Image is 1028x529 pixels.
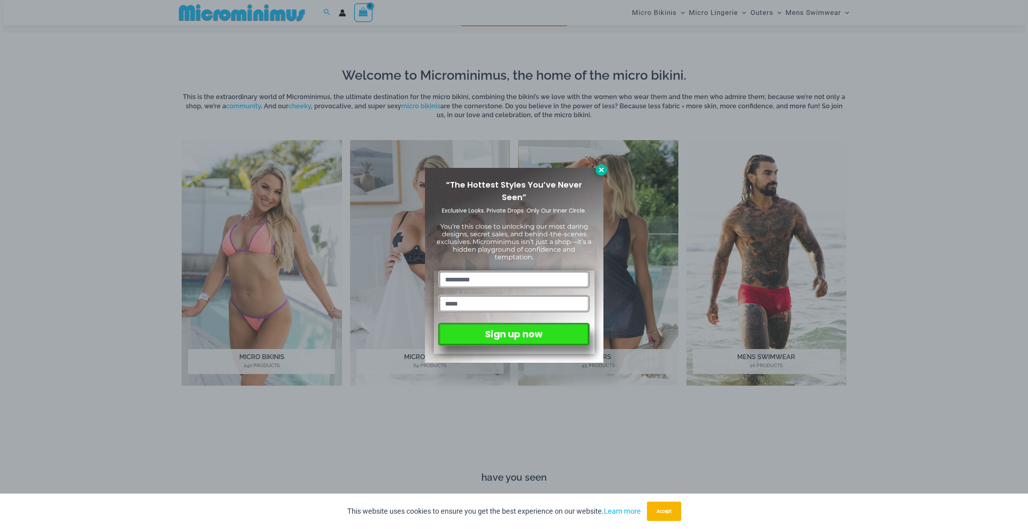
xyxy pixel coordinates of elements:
a: Learn more [604,507,641,515]
span: “The Hottest Styles You’ve Never Seen” [446,179,582,203]
button: Close [596,164,607,176]
button: Sign up now [438,323,589,346]
span: Exclusive Looks. Private Drops. Only Our Inner Circle. [442,207,586,215]
span: You’re this close to unlocking our most daring designs, secret sales, and behind-the-scenes exclu... [437,223,591,261]
p: This website uses cookies to ensure you get the best experience on our website. [347,505,641,517]
button: Accept [647,502,681,521]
